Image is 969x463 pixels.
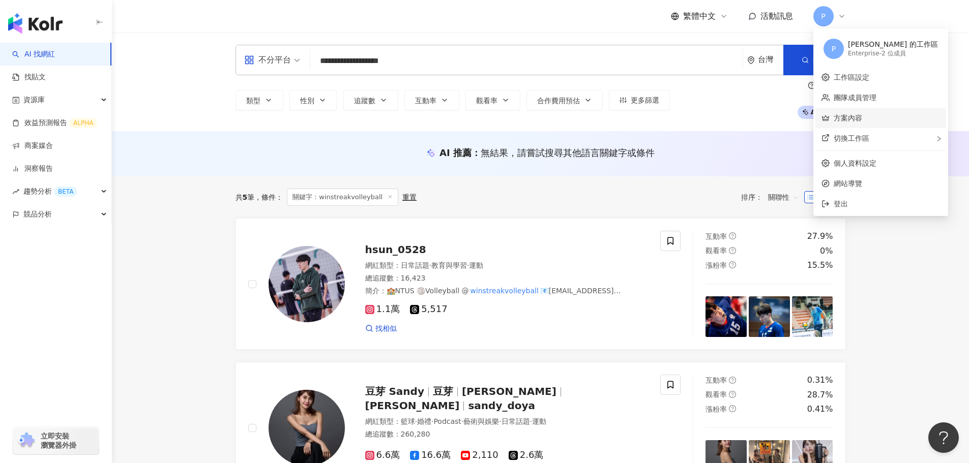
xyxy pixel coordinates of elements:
span: 競品分析 [23,203,52,226]
button: 搜尋 [783,45,845,75]
a: 找相似 [365,324,397,334]
span: · [499,417,501,425]
span: 性別 [300,97,314,105]
span: 漲粉率 [706,405,727,413]
span: 繁體中文 [683,11,716,22]
span: 婚禮 [417,417,431,425]
div: 0% [820,245,833,257]
span: · [461,417,463,425]
span: 豆芽 [433,385,453,397]
a: 效益預測報告ALPHA [12,118,97,128]
span: 16.6萬 [410,450,451,460]
span: · [530,417,532,425]
a: KOL Avatarhsun_0528網紅類型：日常話題·教育與學習·運動總追蹤數：16,423簡介：🏫NTUS 🏐Volleyball @winstreakvolleyball📧[EMAIL_... [236,218,846,350]
div: 網紅類型 ： [365,417,649,427]
a: 團隊成員管理 [834,94,876,102]
div: 不分平台 [244,52,291,68]
img: logo [8,13,63,34]
span: [PERSON_NAME] [365,399,460,412]
span: [PERSON_NAME] [462,385,556,397]
span: 更多篩選 [631,96,659,104]
span: question-circle [808,82,815,89]
span: hsun_0528 [365,243,426,256]
span: 互動率 [415,97,436,105]
a: 工作區設定 [834,73,869,81]
div: 共 筆 [236,193,255,201]
span: 藝術與娛樂 [463,417,499,425]
div: 排序： [741,189,804,205]
div: BETA [54,187,77,197]
img: post-image [749,296,790,337]
img: post-image [706,296,747,337]
span: question-circle [729,377,736,384]
span: 立即安裝 瀏覽器外掛 [41,431,76,450]
span: · [467,261,469,269]
a: 洞察報告 [12,164,53,174]
span: · [415,417,417,425]
span: 關聯性 [768,189,799,205]
a: searchAI 找網紅 [12,49,55,59]
span: · [431,417,433,425]
span: environment [747,56,755,64]
span: rise [12,188,19,195]
a: chrome extension立即安裝 瀏覽器外掛 [13,427,99,454]
span: 互動率 [706,376,727,384]
span: 5,517 [410,304,448,315]
span: 籃球 [401,417,415,425]
span: 切換工作區 [834,134,869,142]
span: right [936,136,942,142]
span: Podcast [433,417,461,425]
span: 合作費用預估 [537,97,580,105]
button: 互動率 [404,90,459,110]
div: 重置 [402,193,417,201]
span: 運動 [469,261,483,269]
span: 日常話題 [502,417,530,425]
span: 類型 [246,97,260,105]
span: appstore [244,55,254,65]
div: AI 推薦 ： [439,146,655,159]
span: sandy_doya [468,399,535,412]
span: 觀看率 [476,97,497,105]
div: 15.5% [807,260,833,271]
span: 漲粉率 [706,261,727,269]
img: post-image [792,296,833,337]
span: 搜尋 [813,56,827,64]
span: 豆芽 Sandy [365,385,424,397]
button: 追蹤數 [343,90,398,110]
span: 觀看率 [706,390,727,398]
div: 28.7% [807,389,833,400]
span: 運動 [532,417,546,425]
span: 🏫NTUS 🏐Volleyball @ [387,287,469,295]
div: 台灣 [758,55,783,64]
div: [PERSON_NAME] 的工作區 [848,40,938,50]
a: 找貼文 [12,72,46,82]
div: 總追蹤數 ： 16,423 [365,273,649,284]
span: 5 [243,193,248,201]
div: 0.31% [807,375,833,386]
span: 觀看率 [706,246,727,255]
div: Enterprise - 2 位成員 [848,49,938,58]
span: 資源庫 [23,88,45,111]
mark: winstreakvolleyball [469,285,540,296]
div: 總追蹤數 ： 260,280 [365,429,649,440]
button: 觀看率 [465,90,520,110]
span: 1.1萬 [365,304,400,315]
button: 類型 [236,90,283,110]
div: 網紅類型 ： [365,261,649,271]
span: · [429,261,431,269]
button: 更多篩選 [609,90,670,110]
img: chrome extension [16,433,36,449]
span: P [832,43,836,54]
span: 簡介 ： [365,285,621,304]
span: question-circle [729,247,736,254]
span: 追蹤數 [354,97,375,105]
span: P [821,11,825,22]
a: 個人資料設定 [834,159,876,167]
span: 教育與學習 [431,261,467,269]
span: question-circle [729,405,736,412]
img: KOL Avatar [269,246,345,322]
span: 趨勢分析 [23,180,77,203]
a: 方案內容 [834,114,862,122]
div: 27.9% [807,231,833,242]
span: 2,110 [461,450,498,460]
